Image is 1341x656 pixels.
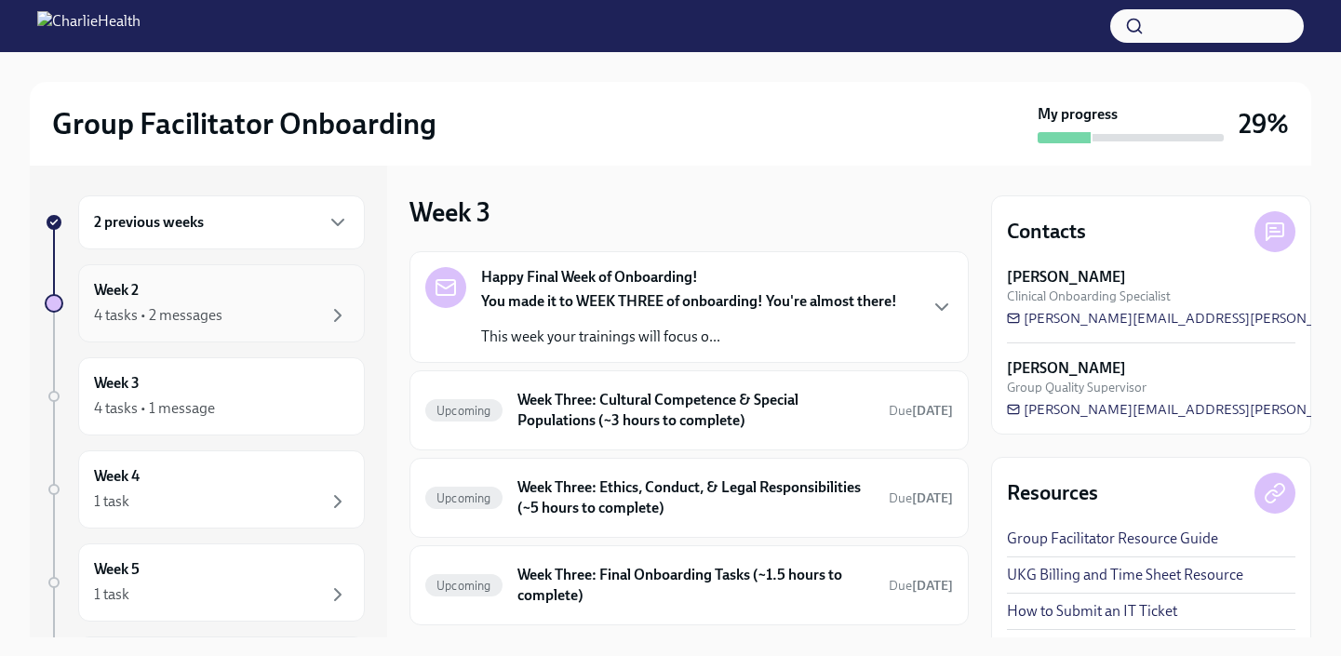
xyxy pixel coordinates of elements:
a: UKG Billing and Time Sheet Resource [1007,565,1243,585]
strong: My progress [1038,104,1118,125]
span: Upcoming [425,404,503,418]
span: Due [889,578,953,594]
h3: Week 3 [409,195,490,229]
h6: Week 3 [94,373,140,394]
h6: Week Three: Cultural Competence & Special Populations (~3 hours to complete) [517,390,874,431]
div: 4 tasks • 2 messages [94,305,222,326]
h6: Week Three: Final Onboarding Tasks (~1.5 hours to complete) [517,565,874,606]
span: Due [889,490,953,506]
strong: [DATE] [912,403,953,419]
span: October 11th, 2025 10:00 [889,577,953,595]
a: Week 51 task [45,543,365,622]
a: Week 41 task [45,450,365,529]
span: Due [889,403,953,419]
strong: [DATE] [912,578,953,594]
a: How to Submit an IT Ticket [1007,601,1177,622]
strong: Happy Final Week of Onboarding! [481,267,698,288]
div: 1 task [94,584,129,605]
h6: Week Three: Ethics, Conduct, & Legal Responsibilities (~5 hours to complete) [517,477,874,518]
span: October 13th, 2025 10:00 [889,402,953,420]
span: October 13th, 2025 10:00 [889,489,953,507]
span: Upcoming [425,491,503,505]
img: CharlieHealth [37,11,141,41]
strong: [PERSON_NAME] [1007,358,1126,379]
div: 1 task [94,491,129,512]
h4: Contacts [1007,218,1086,246]
strong: [DATE] [912,490,953,506]
div: 2 previous weeks [78,195,365,249]
a: UpcomingWeek Three: Final Onboarding Tasks (~1.5 hours to complete)Due[DATE] [425,561,953,609]
h6: Week 5 [94,559,140,580]
a: Week 34 tasks • 1 message [45,357,365,435]
a: UpcomingWeek Three: Cultural Competence & Special Populations (~3 hours to complete)Due[DATE] [425,386,953,435]
h6: Week 4 [94,466,140,487]
a: UpcomingWeek Three: Ethics, Conduct, & Legal Responsibilities (~5 hours to complete)Due[DATE] [425,474,953,522]
a: Group Facilitator Resource Guide [1007,529,1218,549]
h4: Resources [1007,479,1098,507]
span: Clinical Onboarding Specialist [1007,288,1171,305]
span: Upcoming [425,579,503,593]
h3: 29% [1239,107,1289,141]
h2: Group Facilitator Onboarding [52,105,436,142]
h6: Week 2 [94,280,139,301]
strong: You made it to WEEK THREE of onboarding! You're almost there! [481,292,897,310]
strong: [PERSON_NAME] [1007,267,1126,288]
span: Group Quality Supervisor [1007,379,1147,396]
div: 4 tasks • 1 message [94,398,215,419]
p: This week your trainings will focus o... [481,327,897,347]
a: Week 24 tasks • 2 messages [45,264,365,342]
h6: 2 previous weeks [94,212,204,233]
